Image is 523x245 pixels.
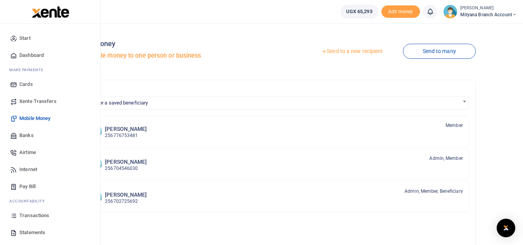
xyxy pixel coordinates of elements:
span: Statements [19,229,45,236]
span: Search for a saved beneficiary [80,100,148,106]
span: ake Payments [13,67,43,73]
li: Wallet ballance [337,5,381,19]
a: LN [PERSON_NAME] 256704546030 Admin, Member [77,149,469,180]
a: Internet [6,161,94,178]
span: Banks [19,132,34,139]
span: Search for a saved beneficiary [77,96,469,110]
a: Banks [6,127,94,144]
a: Airtime [6,144,94,161]
span: Admin, Member, Beneficiary [405,188,463,195]
span: Member [446,122,463,129]
h5: Send mobile money to one person or business [70,52,270,60]
a: Pay Bill [6,178,94,195]
img: logo-large [32,6,69,18]
a: Statements [6,224,94,241]
div: Open Intercom Messenger [497,219,515,237]
small: [PERSON_NAME] [460,5,517,12]
a: Xente Transfers [6,93,94,110]
span: Cards [19,81,33,88]
a: JK [PERSON_NAME] 256776753481 Member [77,116,469,147]
h6: [PERSON_NAME] [105,159,147,165]
span: Mityana Branch Account [460,11,517,18]
a: FK [PERSON_NAME] 256702725692 Admin, Member, Beneficiary [77,182,469,212]
a: UGX 65,293 [340,5,378,19]
h4: Mobile Money [70,39,270,48]
li: M [6,64,94,76]
a: Start [6,30,94,47]
span: Internet [19,166,37,173]
a: Send to many [403,44,476,59]
li: Toup your wallet [381,5,420,18]
span: countability [15,198,45,204]
h6: [PERSON_NAME] [105,126,147,132]
p: 256776753481 [105,132,147,139]
span: Add money [381,5,420,18]
span: Search for a saved beneficiary [77,96,468,108]
span: Admin, Member [429,155,463,162]
span: Dashboard [19,51,44,59]
span: Start [19,34,31,42]
span: Xente Transfers [19,98,57,105]
span: Pay Bill [19,183,36,190]
img: profile-user [443,5,457,19]
h6: [PERSON_NAME] [105,192,147,198]
span: Transactions [19,212,49,219]
span: UGX 65,293 [346,8,372,15]
a: logo-small logo-large logo-large [31,9,69,14]
p: 256702725692 [105,198,147,205]
a: Add money [381,8,420,14]
span: Airtime [19,149,36,156]
span: Mobile Money [19,115,50,122]
a: Dashboard [6,47,94,64]
a: Mobile Money [6,110,94,127]
a: Cards [6,76,94,93]
a: profile-user [PERSON_NAME] Mityana Branch Account [443,5,517,19]
a: Transactions [6,207,94,224]
li: Ac [6,195,94,207]
p: 256704546030 [105,165,147,172]
a: Send to a new recipient [302,45,403,58]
